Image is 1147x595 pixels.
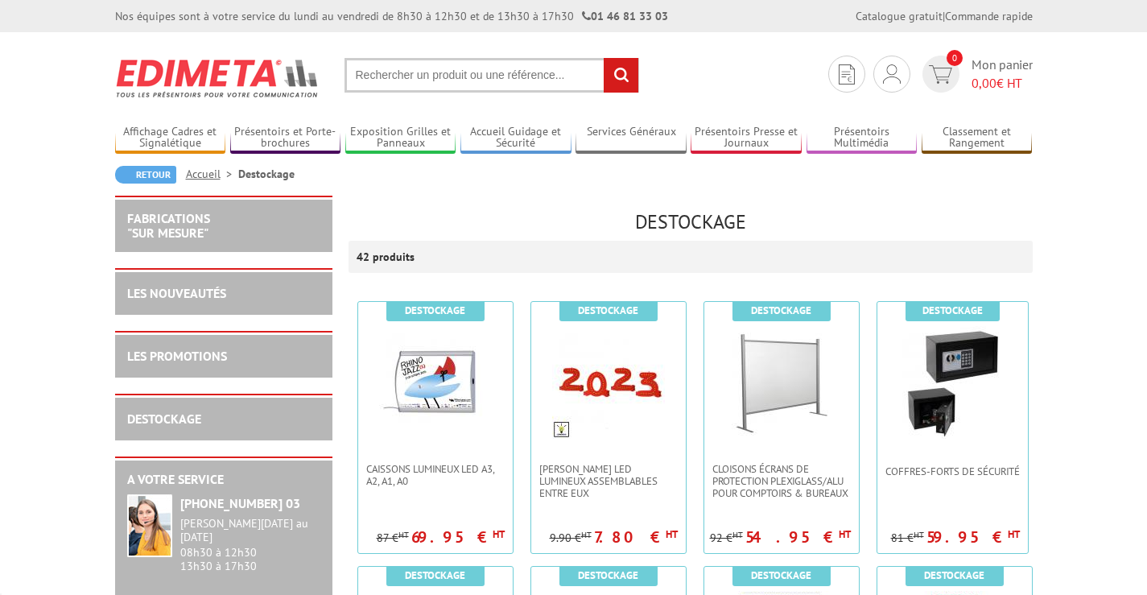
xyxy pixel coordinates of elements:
[127,494,172,557] img: widget-service.jpg
[576,125,687,151] a: Services Généraux
[180,517,320,544] div: [PERSON_NAME][DATE] au [DATE]
[230,125,341,151] a: Présentoirs et Porte-brochures
[493,527,505,541] sup: HT
[531,463,686,499] a: [PERSON_NAME] LED lumineux assemblables entre eux
[1008,527,1020,541] sup: HT
[180,517,320,572] div: 08h30 à 12h30 13h30 à 17h30
[582,9,668,23] strong: 01 46 81 33 03
[186,167,238,181] a: Accueil
[856,9,943,23] a: Catalogue gratuit
[552,326,665,439] img: Chiffres LED lumineux assemblables entre eux
[914,529,924,540] sup: HT
[745,532,851,542] p: 54.95 €
[922,304,983,317] b: Destockage
[578,304,638,317] b: Destockage
[972,74,1033,93] span: € HT
[357,241,417,273] p: 42 produits
[704,463,859,499] a: Cloisons Écrans de protection Plexiglass/Alu pour comptoirs & Bureaux
[725,326,838,439] img: Cloisons Écrans de protection Plexiglass/Alu pour comptoirs & Bureaux
[358,463,513,487] a: Caissons lumineux LED A3, A2, A1, A0
[635,209,746,234] span: Destockage
[972,56,1033,93] span: Mon panier
[807,125,918,151] a: Présentoirs Multimédia
[710,532,743,544] p: 92 €
[594,532,678,542] p: 7.80 €
[405,568,465,582] b: Destockage
[972,75,996,91] span: 0,00
[926,532,1020,542] p: 59.95 €
[127,411,201,427] a: DESTOCKAGE
[127,348,227,364] a: LES PROMOTIONS
[578,568,638,582] b: Destockage
[539,463,678,499] span: [PERSON_NAME] LED lumineux assemblables entre eux
[929,65,952,84] img: devis rapide
[877,465,1028,477] a: Coffres-forts de sécurité
[691,125,802,151] a: Présentoirs Presse et Journaux
[345,58,639,93] input: Rechercher un produit ou une référence...
[885,465,1020,477] span: Coffres-forts de sécurité
[550,532,592,544] p: 9.90 €
[856,8,1033,24] div: |
[922,125,1033,151] a: Classement et Rangement
[411,532,505,542] p: 69.95 €
[751,304,811,317] b: Destockage
[127,473,320,487] h2: A votre service
[883,64,901,84] img: devis rapide
[398,529,409,540] sup: HT
[924,568,984,582] b: Destockage
[947,50,963,66] span: 0
[127,285,226,301] a: LES NOUVEAUTÉS
[377,532,409,544] p: 87 €
[405,304,465,317] b: Destockage
[345,125,456,151] a: Exposition Grilles et Panneaux
[604,58,638,93] input: rechercher
[127,210,210,241] a: FABRICATIONS"Sur Mesure"
[379,326,492,439] img: Caissons lumineux LED A3, A2, A1, A0
[115,166,176,184] a: Retour
[839,64,855,85] img: devis rapide
[732,529,743,540] sup: HT
[115,125,226,151] a: Affichage Cadres et Signalétique
[891,532,924,544] p: 81 €
[666,527,678,541] sup: HT
[945,9,1033,23] a: Commande rapide
[751,568,811,582] b: Destockage
[839,527,851,541] sup: HT
[366,463,505,487] span: Caissons lumineux LED A3, A2, A1, A0
[896,326,1009,439] img: Coffres-forts de sécurité
[712,463,851,499] span: Cloisons Écrans de protection Plexiglass/Alu pour comptoirs & Bureaux
[238,166,295,182] li: Destockage
[115,8,668,24] div: Nos équipes sont à votre service du lundi au vendredi de 8h30 à 12h30 et de 13h30 à 17h30
[460,125,571,151] a: Accueil Guidage et Sécurité
[115,48,320,108] img: Edimeta
[180,495,300,511] strong: [PHONE_NUMBER] 03
[918,56,1033,93] a: devis rapide 0 Mon panier 0,00€ HT
[581,529,592,540] sup: HT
